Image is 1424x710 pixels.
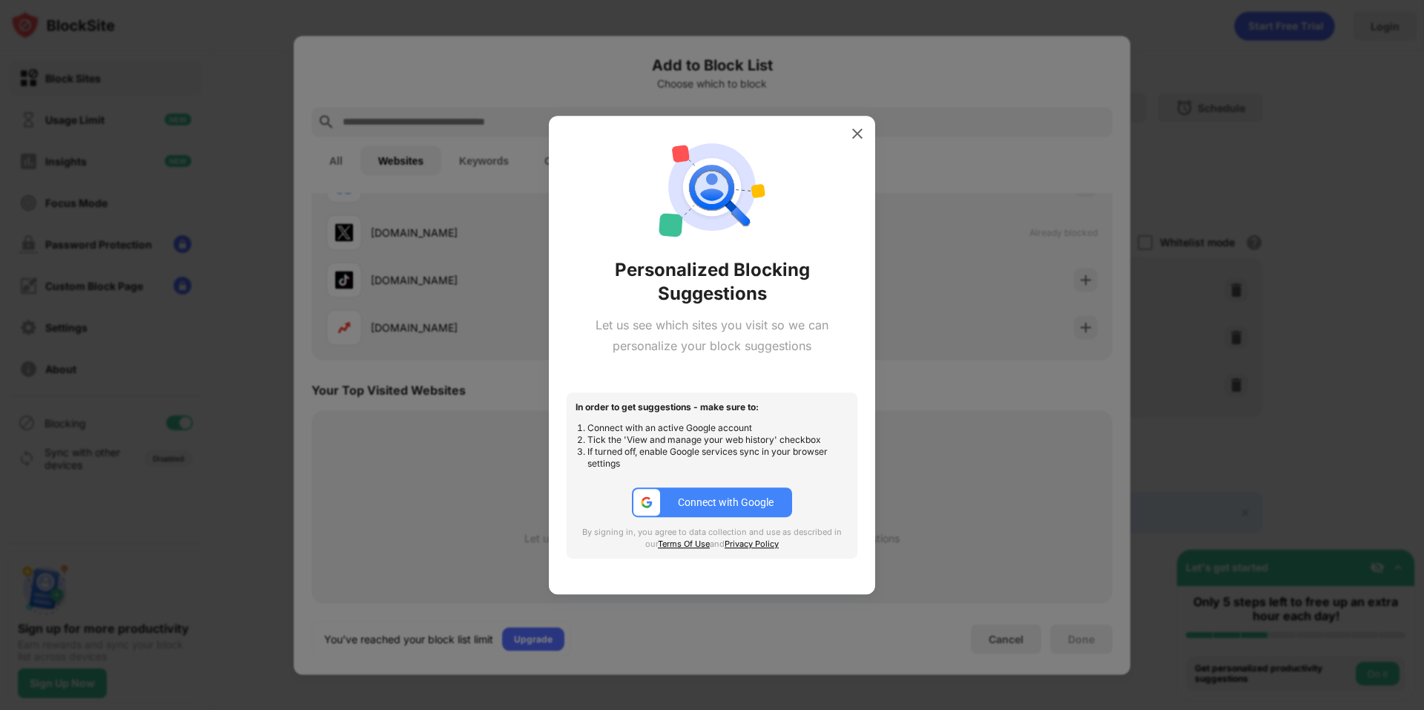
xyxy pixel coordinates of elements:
div: Let us see which sites you visit so we can personalize your block suggestions [567,315,857,358]
li: Connect with an active Google account [587,422,848,434]
img: personal-suggestions.svg [659,134,765,240]
div: Personalized Blocking Suggestions [567,258,857,306]
button: google-icConnect with Google [632,487,792,517]
div: In order to get suggestions - make sure to: [576,401,848,413]
span: and [710,539,725,549]
li: If turned off, enable Google services sync in your browser settings [587,446,848,470]
div: Connect with Google [678,496,774,508]
a: Privacy Policy [725,539,779,549]
img: google-ic [640,496,653,509]
li: Tick the 'View and manage your web history' checkbox [587,434,848,446]
span: By signing in, you agree to data collection and use as described in our [582,527,842,549]
a: Terms Of Use [658,539,710,549]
